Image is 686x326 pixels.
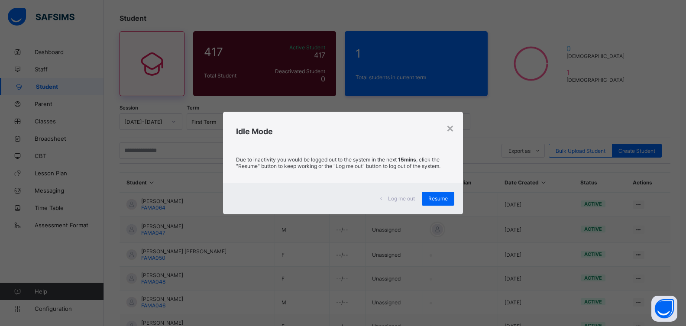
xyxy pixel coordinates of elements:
button: Open asap [651,296,677,322]
div: × [446,120,454,135]
span: Log me out [388,195,415,202]
span: Resume [428,195,448,202]
p: Due to inactivity you would be logged out to the system in the next , click the "Resume" button t... [236,156,450,169]
strong: 15mins [398,156,416,163]
h2: Idle Mode [236,127,450,136]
